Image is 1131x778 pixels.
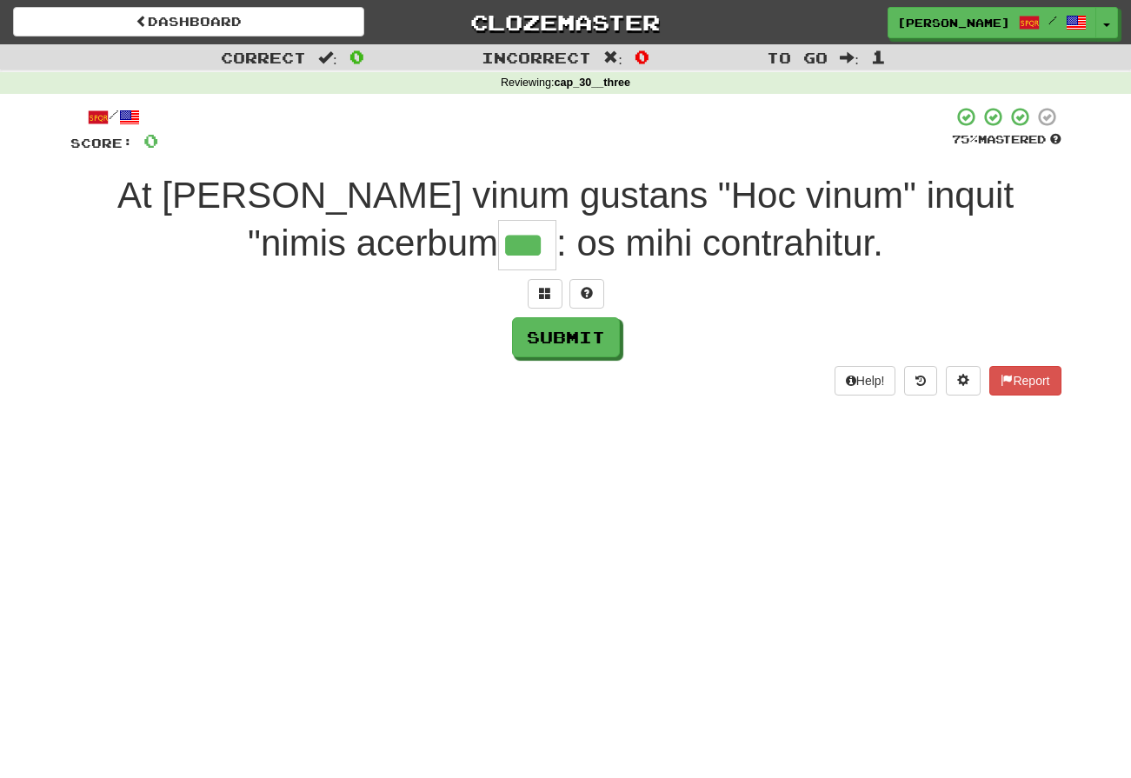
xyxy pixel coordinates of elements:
[989,366,1061,396] button: Report
[70,136,133,150] span: Score:
[897,15,1010,30] span: [PERSON_NAME]
[482,49,591,66] span: Incorrect
[767,49,828,66] span: To go
[70,106,158,128] div: /
[318,50,337,65] span: :
[13,7,364,37] a: Dashboard
[555,76,631,89] strong: cap_30__three
[835,366,896,396] button: Help!
[952,132,978,146] span: 75 %
[888,7,1096,38] a: [PERSON_NAME] /
[952,132,1061,148] div: Mastered
[840,50,859,65] span: :
[1048,14,1057,26] span: /
[349,46,364,67] span: 0
[904,366,937,396] button: Round history (alt+y)
[603,50,622,65] span: :
[117,175,1014,263] span: At [PERSON_NAME] vinum gustans "Hoc vinum" inquit "nimis acerbum
[528,279,562,309] button: Switch sentence to multiple choice alt+p
[512,317,620,357] button: Submit
[635,46,649,67] span: 0
[143,130,158,151] span: 0
[556,223,883,263] span: : os mihi contrahitur.
[390,7,742,37] a: Clozemaster
[871,46,886,67] span: 1
[569,279,604,309] button: Single letter hint - you only get 1 per sentence and score half the points! alt+h
[221,49,306,66] span: Correct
